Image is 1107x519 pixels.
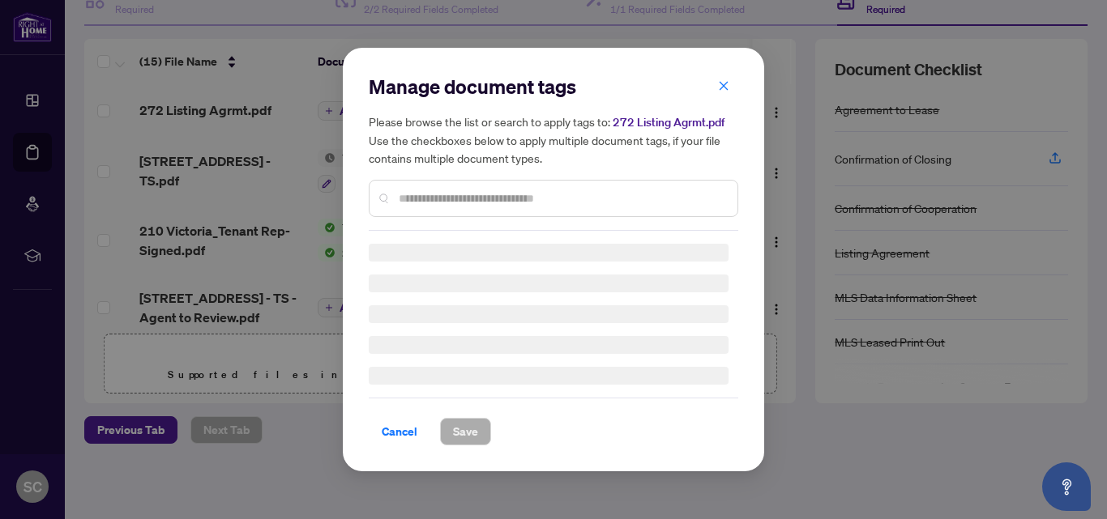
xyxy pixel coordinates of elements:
button: Save [440,418,491,445]
span: close [718,80,729,91]
button: Cancel [369,418,430,445]
h5: Please browse the list or search to apply tags to: Use the checkboxes below to apply multiple doc... [369,113,738,167]
span: 272 Listing Agrmt.pdf [613,115,724,130]
h2: Manage document tags [369,74,738,100]
button: Open asap [1042,462,1091,511]
span: Cancel [382,419,417,445]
